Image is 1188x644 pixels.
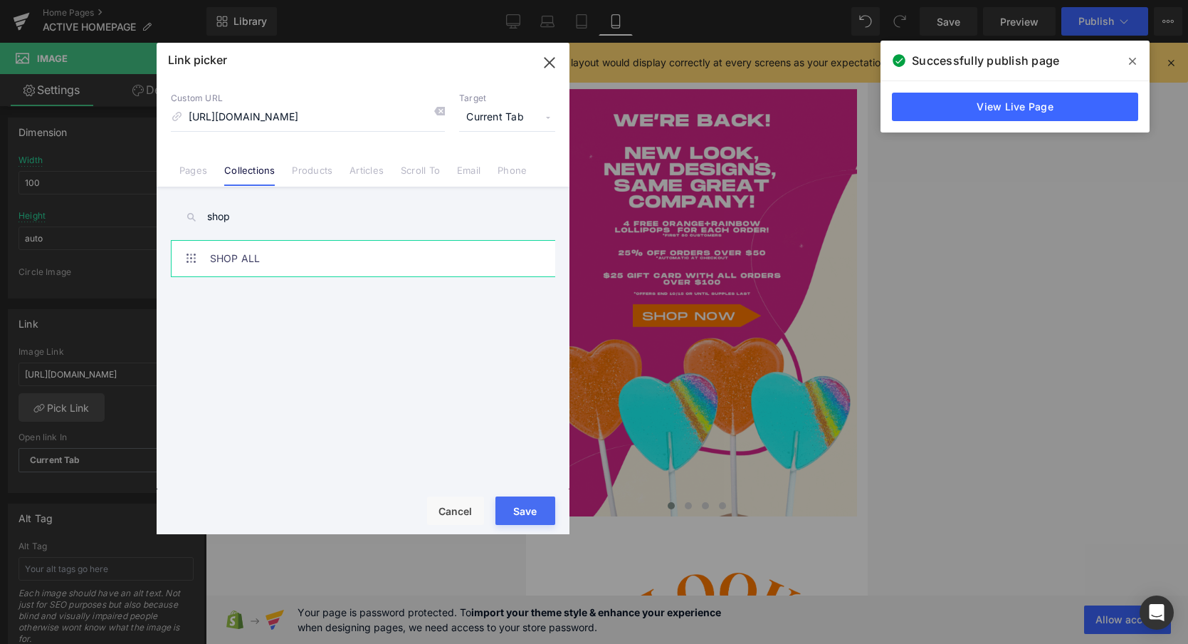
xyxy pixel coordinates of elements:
a: SHOP ALL [210,241,523,276]
button: Cancel [427,497,484,525]
input: https://gempages.net [171,104,445,131]
a: Scroll To [401,165,440,186]
p: Link picker [168,53,227,67]
a: Pages [179,165,207,186]
span: Current Tab [459,104,555,131]
p: Custom URL [171,93,445,104]
a: Articles [349,165,384,186]
p: Target [459,93,555,104]
a: Collections [224,165,275,186]
input: search ... [171,201,555,233]
a: Products [292,165,332,186]
a: Email [457,165,480,186]
div: Open Intercom Messenger [1140,596,1174,630]
span: Successfully publish page [912,52,1059,69]
a: Phone [498,165,527,186]
button: Save [495,497,555,525]
a: View Live Page [892,93,1138,121]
